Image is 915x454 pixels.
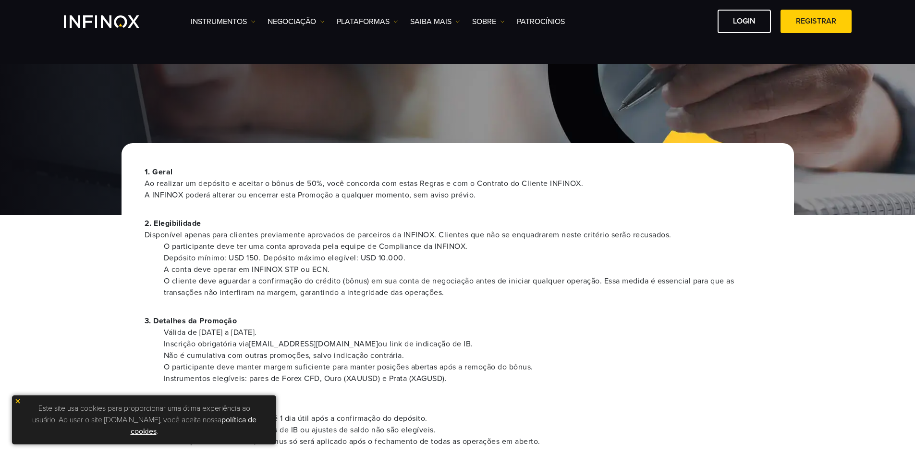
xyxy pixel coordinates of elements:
[164,275,771,298] li: O cliente deve aguardar a confirmação do crédito (bônus) em sua conta de negociação antes de inic...
[164,264,771,275] li: A conta deve operar em INFINOX STP ou ECN.
[145,229,771,241] span: Disponível apenas para clientes previamente aprovados de parceiros da INFINOX. Clientes que não s...
[164,436,771,447] li: Para depósitos adicionais, o bônus só será aplicado após o fechamento de todas as operações em ab...
[164,350,771,361] li: Não é cumulativa com outras promoções, salvo indicação contrária.
[17,400,271,440] p: Este site usa cookies para proporcionar uma ótima experiência ao usuário. Ao usar o site [DOMAIN_...
[145,401,771,413] p: 4. Crédito de Bônus
[145,218,771,241] p: 2. Elegibilidade
[164,413,771,424] li: Bônus de 50% creditado em até 1 dia útil após a confirmação do depósito.
[64,15,162,28] a: INFINOX Logo
[164,241,771,252] li: O participante deve ter uma conta aprovada pela equipe de Compliance da INFINOX.
[164,327,771,338] li: Válida de [DATE] a [DATE].
[164,373,771,384] li: Instrumentos elegíveis: pares de Forex CFD, Ouro (XAUUSD) e Prata (XAGUSD).
[145,315,771,327] p: 3. Detalhes da Promoção
[164,338,771,350] li: Inscrição obrigatória via [EMAIL_ADDRESS][DOMAIN_NAME] ou link de indicação de IB.
[191,16,256,27] a: Instrumentos
[145,178,771,201] span: Ao realizar um depósito e aceitar o bônus de 50%, você concorda com estas Regras e com o Contrato...
[268,16,325,27] a: NEGOCIAÇÃO
[164,252,771,264] li: Depósito mínimo: USD 150. Depósito máximo elegível: USD 10.000.
[410,16,460,27] a: Saiba mais
[14,398,21,405] img: yellow close icon
[164,361,771,373] li: O participante deve manter margem suficiente para manter posições abertas após a remoção do bônus.
[337,16,398,27] a: PLATAFORMAS
[517,16,565,27] a: Patrocínios
[781,10,852,33] a: Registrar
[145,166,771,201] p: 1. Geral
[718,10,771,33] a: Login
[164,424,771,436] li: Transferências internas, rebates de IB ou ajustes de saldo não são elegíveis.
[472,16,505,27] a: SOBRE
